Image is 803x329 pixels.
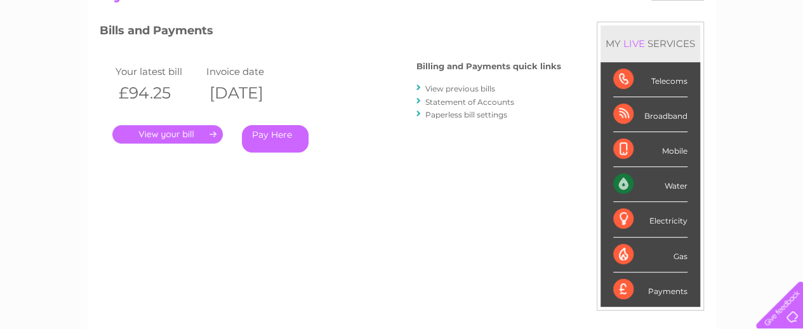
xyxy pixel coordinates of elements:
h4: Billing and Payments quick links [416,62,561,71]
a: View previous bills [425,84,495,93]
a: . [112,125,223,144]
div: MY SERVICES [601,25,700,62]
th: [DATE] [203,80,295,106]
div: LIVE [621,37,647,50]
a: Contact [719,54,750,64]
div: Gas [613,238,687,272]
div: Water [613,167,687,202]
a: Energy [611,54,639,64]
div: Telecoms [613,62,687,97]
div: Mobile [613,132,687,167]
div: Clear Business is a trading name of Verastar Limited (registered in [GEOGRAPHIC_DATA] No. 3667643... [102,7,702,62]
div: Broadband [613,97,687,132]
img: logo.png [28,33,93,72]
a: Statement of Accounts [425,97,514,107]
a: Telecoms [647,54,685,64]
a: Water [580,54,604,64]
td: Your latest bill [112,63,204,80]
td: Invoice date [203,63,295,80]
th: £94.25 [112,80,204,106]
div: Payments [613,272,687,307]
h3: Bills and Payments [100,22,561,44]
a: Log out [761,54,791,64]
a: Pay Here [242,125,309,152]
a: Paperless bill settings [425,110,507,119]
a: Blog [693,54,711,64]
div: Electricity [613,202,687,237]
a: 0333 014 3131 [564,6,651,22]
